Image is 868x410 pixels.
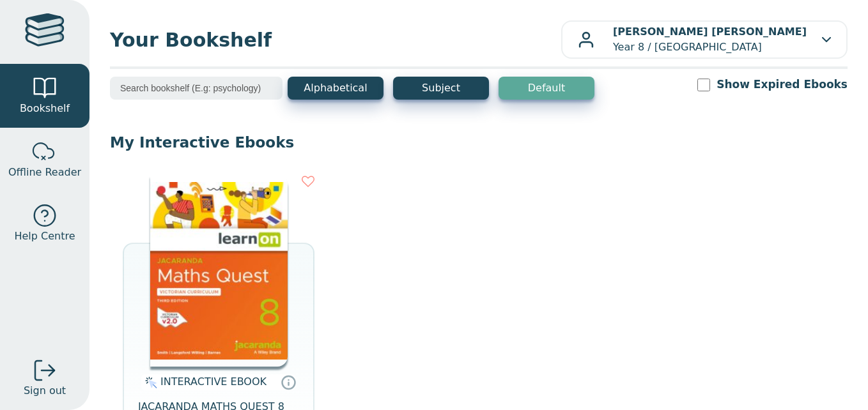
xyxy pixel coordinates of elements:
button: Alphabetical [288,77,384,100]
button: [PERSON_NAME] [PERSON_NAME]Year 8 / [GEOGRAPHIC_DATA] [561,20,848,59]
button: Default [499,77,594,100]
input: Search bookshelf (E.g: psychology) [110,77,283,100]
span: Bookshelf [20,101,70,116]
img: interactive.svg [141,375,157,390]
button: Subject [393,77,489,100]
span: Help Centre [14,229,75,244]
p: My Interactive Ebooks [110,133,848,152]
label: Show Expired Ebooks [717,77,848,93]
span: Sign out [24,383,66,399]
span: Offline Reader [8,165,81,180]
span: Your Bookshelf [110,26,561,54]
p: Year 8 / [GEOGRAPHIC_DATA] [613,24,807,55]
span: INTERACTIVE EBOOK [160,376,267,388]
b: [PERSON_NAME] [PERSON_NAME] [613,26,807,38]
a: Interactive eBooks are accessed online via the publisher’s portal. They contain interactive resou... [281,374,296,390]
img: c004558a-e884-43ec-b87a-da9408141e80.jpg [150,175,288,367]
